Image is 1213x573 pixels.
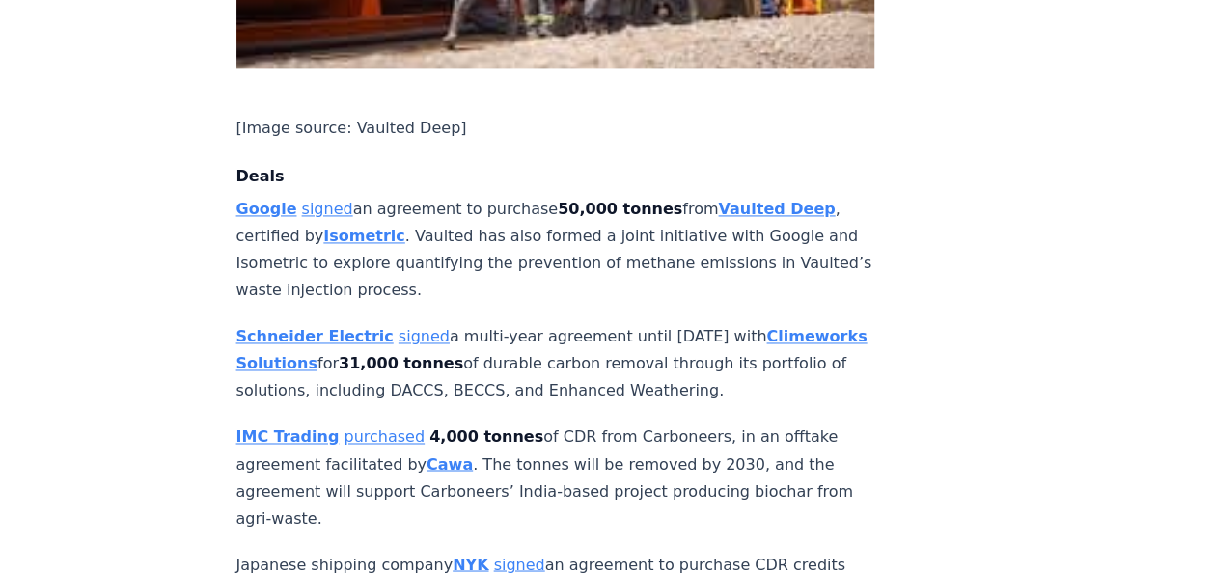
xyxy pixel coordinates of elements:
[236,323,875,404] p: a multi-year agreement until [DATE] with for of durable carbon removal through its portfolio of s...
[558,200,682,218] strong: 50,000 tonnes
[236,423,875,532] p: of CDR from Carboneers, in an offtake agreement facilitated by . The tonnes will be removed by 20...
[427,454,473,473] a: Cawa
[236,327,394,345] a: Schneider Electric
[429,427,543,446] strong: 4,000 tonnes
[399,327,450,345] a: signed
[302,200,353,218] a: signed
[344,427,425,446] a: purchased
[339,354,463,372] strong: 31,000 tonnes
[718,200,835,218] a: Vaulted Deep
[236,427,340,446] a: IMC Trading
[236,200,297,218] a: Google
[323,227,405,245] a: Isometric
[494,555,545,573] a: signed
[236,115,875,142] p: [Image source: Vaulted Deep]
[236,167,285,185] strong: Deals
[236,196,875,304] p: an agreement to purchase from , certified by . Vaulted has also formed a joint initiative with Go...
[453,555,488,573] a: NYK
